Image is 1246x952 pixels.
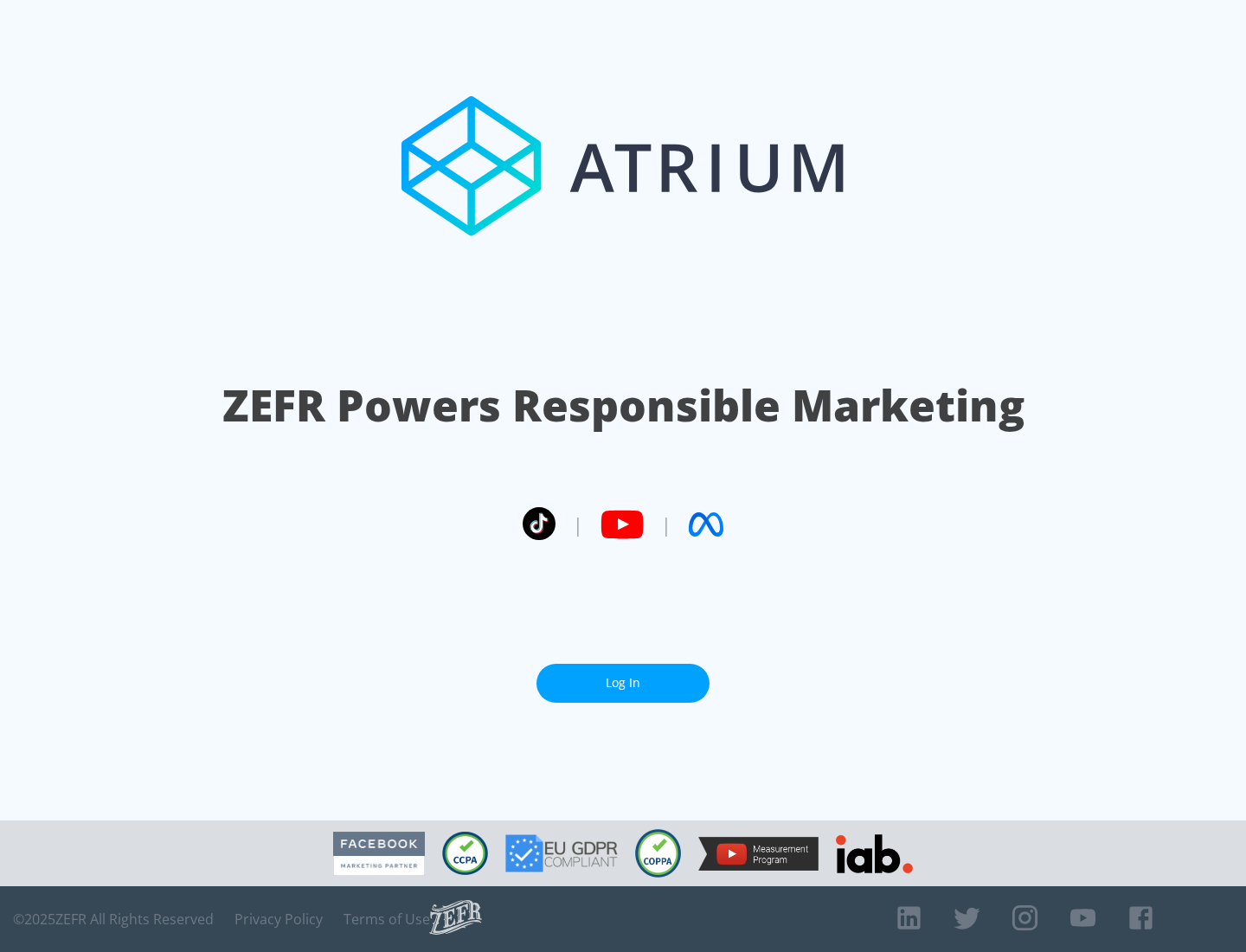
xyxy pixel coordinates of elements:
h1: ZEFR Powers Responsible Marketing [222,376,1024,435]
span: | [573,511,583,537]
img: IAB [836,834,913,873]
img: GDPR Compliant [505,834,618,872]
img: CCPA Compliant [442,832,488,875]
img: COPPA Compliant [635,829,681,878]
span: © 2025 ZEFR All Rights Reserved [13,910,214,928]
img: YouTube Measurement Program [698,837,819,871]
a: Terms of Use [344,910,430,928]
a: Log In [536,664,710,703]
span: | [661,511,671,537]
a: Privacy Policy [234,910,323,928]
img: Facebook Marketing Partner [333,832,425,876]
